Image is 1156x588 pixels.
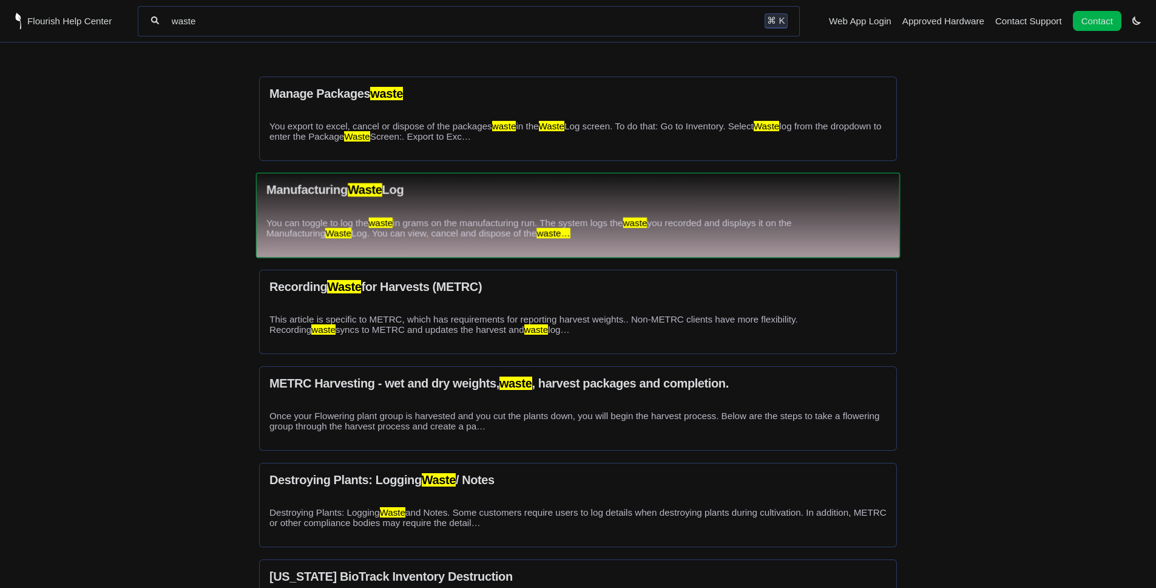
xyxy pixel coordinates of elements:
mark: Waste [539,121,564,131]
mark: Waste [344,131,370,142]
mark: Waste [754,121,779,131]
a: Flourish Help Center [15,13,112,29]
h3: Recording for Harvests (METRC) [269,280,887,294]
a: Destroying Plants: Logging Waste / Notes article card [259,463,897,547]
a: Contact [1073,11,1121,31]
h3: METRC Harvesting - wet and dry weights, , harvest packages and completion. [269,377,887,391]
mark: waste [368,217,393,228]
a: Contact Support navigation item [995,16,1062,26]
mark: Waste [380,507,405,518]
h3: [US_STATE] BioTrack Inventory Destruction [269,570,887,584]
mark: Waste [348,183,382,197]
a: METRC Harvesting - wet and dry weights, waste, harvest packages and completion. article card [259,366,897,451]
p: You can toggle to log the in grams on the manufacturing run. The system logs the you recorded and... [266,217,890,238]
mark: waste [499,377,532,390]
h3: Manage Packages [269,87,887,101]
p: You export to excel, cancel or dispose of the packages in the Log screen. To do that: Go to Inven... [269,121,887,142]
a: Recording Waste for Harvests (METRC) article card [259,270,897,354]
h3: Manufacturing Log [266,183,890,197]
mark: Waste [327,280,361,293]
li: Contact desktop [1070,13,1124,30]
a: Manufacturing Waste Log article card [259,173,897,258]
mark: waste [623,217,647,228]
mark: waste [524,324,549,335]
kbd: K [779,15,785,26]
a: Web App Login navigation item [829,16,891,26]
span: Flourish Help Center [27,16,112,26]
a: Manage Packages waste article card [259,77,897,161]
img: Flourish Help Center Logo [15,13,21,29]
mark: Waste [422,473,456,487]
mark: waste… [536,228,570,238]
h3: Destroying Plants: Logging / Notes [269,473,887,487]
p: This article is specific to METRC, which has requirements for reporting harvest weights.. Non-MET... [269,314,887,335]
mark: Waste [325,228,351,238]
input: Help Me With... [171,15,753,27]
p: Once your Flowering plant group is harvested and you cut the plants down, you will begin the harv... [269,411,887,431]
mark: waste [370,87,403,100]
a: Switch dark mode setting [1132,15,1141,26]
kbd: ⌘ [767,15,776,26]
a: Approved Hardware navigation item [902,16,984,26]
mark: waste [492,121,516,131]
mark: waste [311,324,336,335]
p: Destroying Plants: Logging and Notes. Some customers require users to log details when destroying... [269,507,887,528]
